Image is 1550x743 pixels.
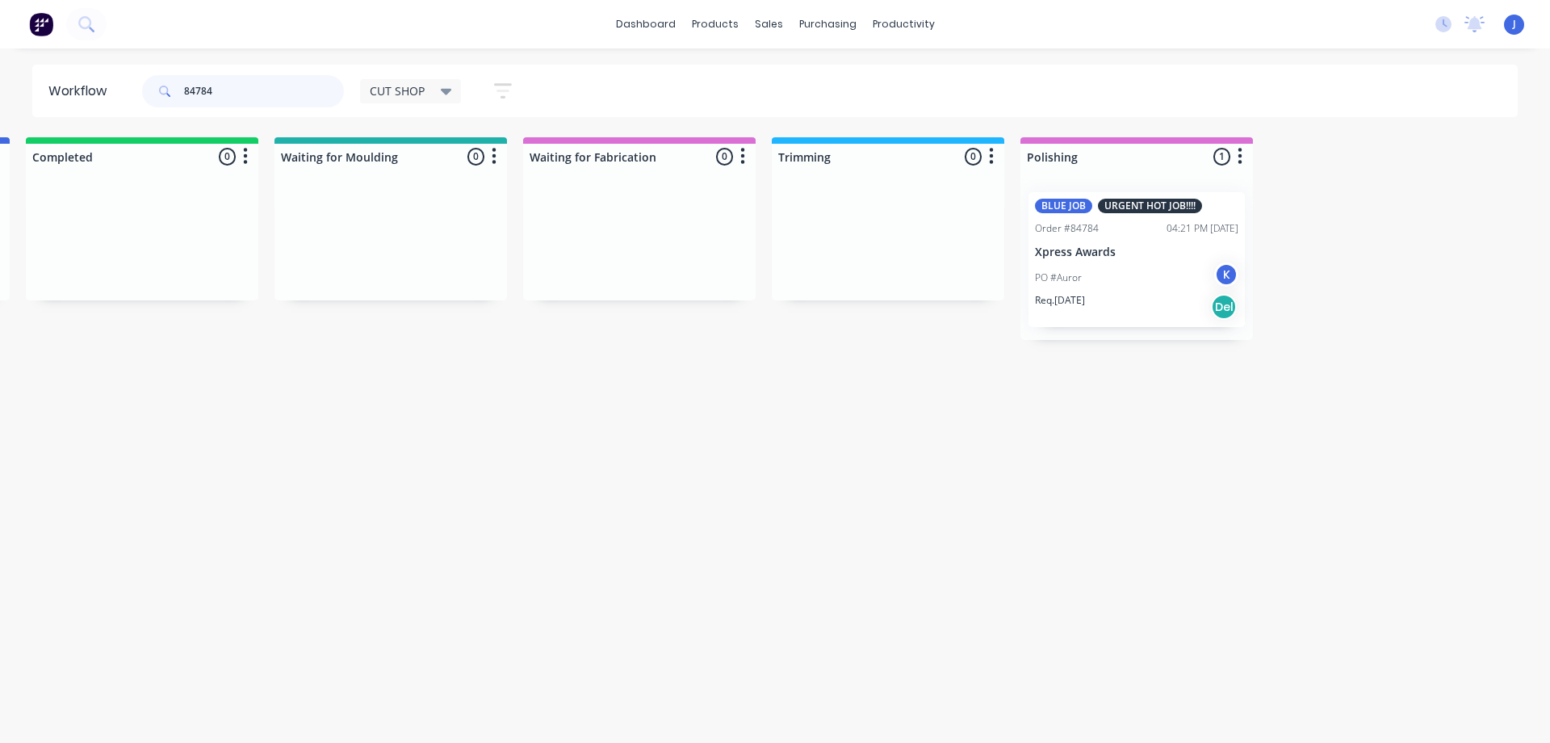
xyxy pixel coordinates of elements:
[1028,192,1245,327] div: BLUE JOBURGENT HOT JOB!!!!Order #8478404:21 PM [DATE]Xpress AwardsPO #AurorKReq.[DATE]Del
[684,12,747,36] div: products
[370,82,425,99] span: CUT SHOP
[1035,221,1099,236] div: Order #84784
[747,12,791,36] div: sales
[1035,199,1092,213] div: BLUE JOB
[791,12,865,36] div: purchasing
[1035,271,1082,285] p: PO #Auror
[1035,246,1238,259] p: Xpress Awards
[865,12,943,36] div: productivity
[29,12,53,36] img: Factory
[184,75,344,107] input: Search for orders...
[1167,221,1238,236] div: 04:21 PM [DATE]
[1035,293,1085,308] p: Req. [DATE]
[1098,199,1202,213] div: URGENT HOT JOB!!!!
[1211,294,1237,320] div: Del
[1513,17,1516,31] span: J
[48,82,115,101] div: Workflow
[608,12,684,36] a: dashboard
[1214,262,1238,287] div: K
